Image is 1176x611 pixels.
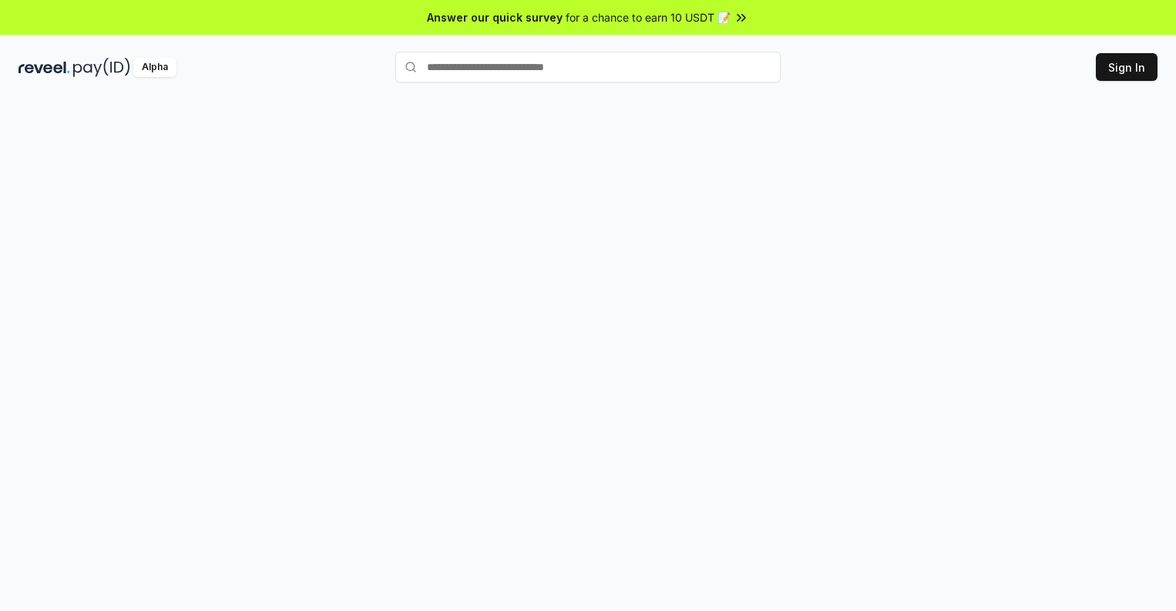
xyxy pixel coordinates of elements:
[566,9,731,25] span: for a chance to earn 10 USDT 📝
[18,58,70,77] img: reveel_dark
[73,58,130,77] img: pay_id
[133,58,176,77] div: Alpha
[1096,53,1158,81] button: Sign In
[427,9,563,25] span: Answer our quick survey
